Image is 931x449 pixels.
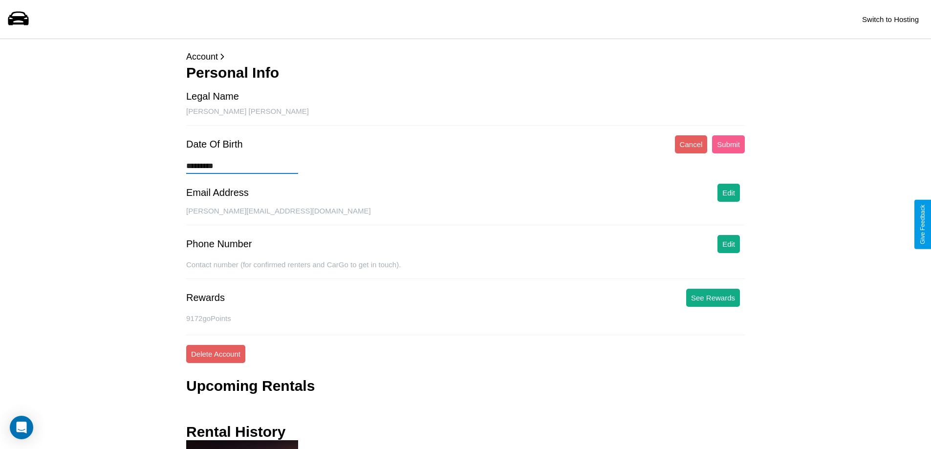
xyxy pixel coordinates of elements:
div: Give Feedback [919,205,926,244]
h3: Personal Info [186,64,745,81]
button: See Rewards [686,289,740,307]
button: Edit [717,184,740,202]
button: Switch to Hosting [857,10,924,28]
button: Cancel [675,135,708,153]
div: Phone Number [186,238,252,250]
p: Account [186,49,745,64]
div: Legal Name [186,91,239,102]
div: [PERSON_NAME][EMAIL_ADDRESS][DOMAIN_NAME] [186,207,745,225]
div: Contact number (for confirmed renters and CarGo to get in touch). [186,260,745,279]
div: [PERSON_NAME] [PERSON_NAME] [186,107,745,126]
div: Date Of Birth [186,139,243,150]
h3: Rental History [186,424,285,440]
div: Open Intercom Messenger [10,416,33,439]
button: Edit [717,235,740,253]
p: 9172 goPoints [186,312,745,325]
div: Rewards [186,292,225,303]
button: Delete Account [186,345,245,363]
h3: Upcoming Rentals [186,378,315,394]
button: Submit [712,135,745,153]
div: Email Address [186,187,249,198]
